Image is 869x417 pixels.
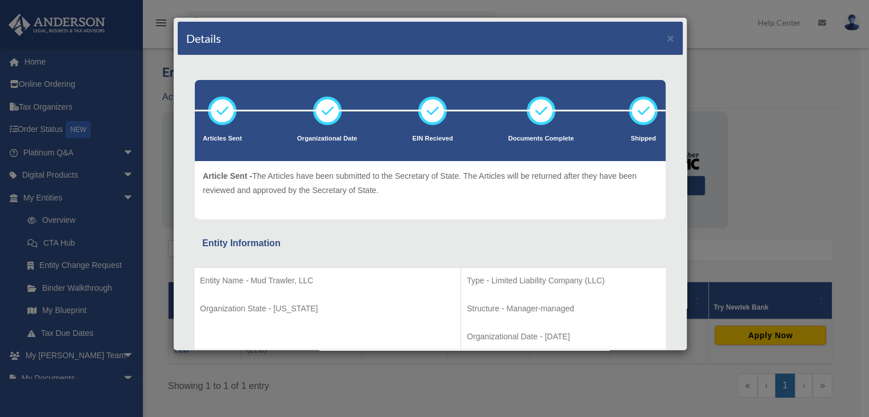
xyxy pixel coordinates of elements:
p: The Articles have been submitted to the Secretary of State. The Articles will be returned after t... [203,169,658,197]
p: Organization State - [US_STATE] [200,302,455,316]
span: Article Sent - [203,171,252,181]
p: Documents Complete [508,133,574,145]
p: Organizational Date [297,133,357,145]
p: Organizational Date - [DATE] [467,330,660,344]
p: Articles Sent [203,133,242,145]
p: Structure - Manager-managed [467,302,660,316]
p: EIN Recieved [413,133,453,145]
button: × [667,32,674,44]
h4: Details [186,30,221,46]
p: Type - Limited Liability Company (LLC) [467,274,660,288]
p: Shipped [629,133,658,145]
div: Entity Information [202,235,658,251]
p: Entity Name - Mud Trawler, LLC [200,274,455,288]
